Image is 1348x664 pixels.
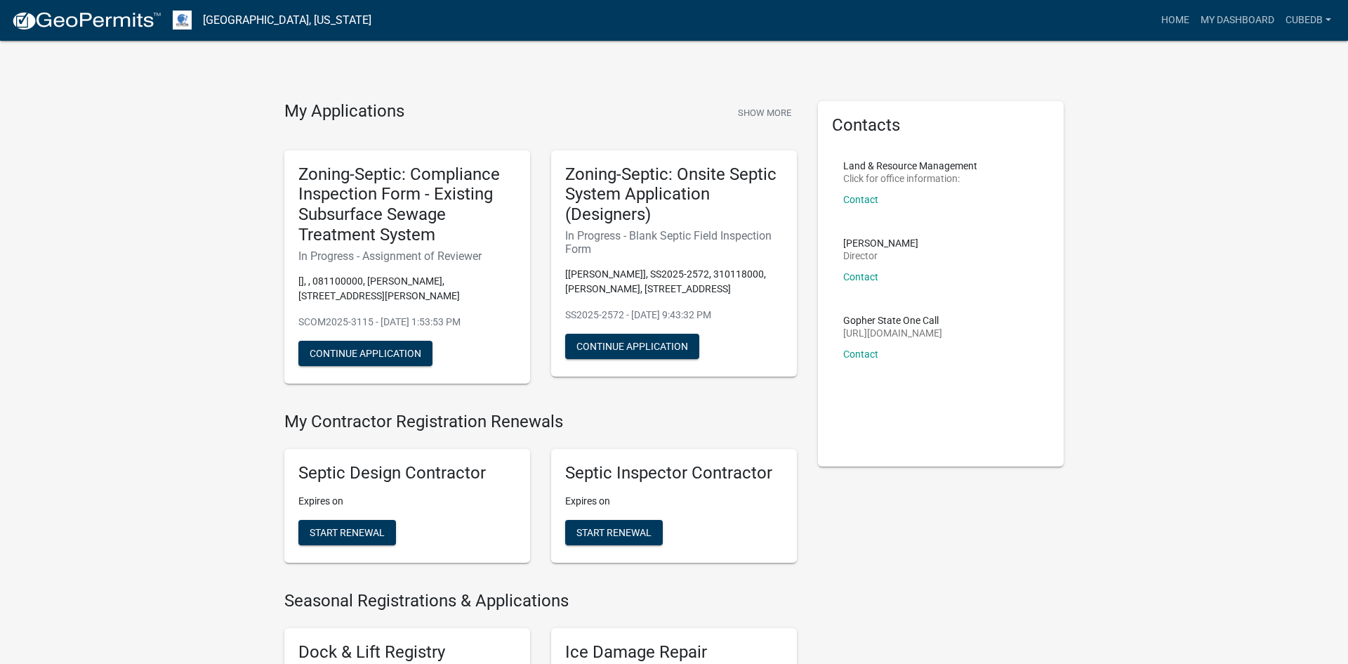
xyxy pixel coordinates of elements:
[843,315,942,325] p: Gopher State One Call
[298,520,396,545] button: Start Renewal
[843,251,918,261] p: Director
[576,527,652,538] span: Start Renewal
[310,527,385,538] span: Start Renewal
[298,463,516,483] h5: Septic Design Contractor
[732,101,797,124] button: Show More
[298,164,516,245] h5: Zoning-Septic: Compliance Inspection Form - Existing Subsurface Sewage Treatment System
[565,229,783,256] h6: In Progress - Blank Septic Field Inspection Form
[565,308,783,323] p: SS2025-2572 - [DATE] 9:43:32 PM
[298,642,516,663] h5: Dock & Lift Registry
[565,267,783,297] p: [[PERSON_NAME]], SS2025-2572, 310118000, [PERSON_NAME], [STREET_ADDRESS]
[173,11,192,30] img: Otter Tail County, Minnesota
[843,271,878,282] a: Contact
[298,249,516,263] h6: In Progress - Assignment of Reviewer
[843,238,918,248] p: [PERSON_NAME]
[843,161,977,171] p: Land & Resource Management
[203,8,371,32] a: [GEOGRAPHIC_DATA], [US_STATE]
[843,174,977,183] p: Click for office information:
[298,494,516,509] p: Expires on
[298,274,516,304] p: [], , 081100000, [PERSON_NAME], [STREET_ADDRESS][PERSON_NAME]
[843,328,942,338] p: [URL][DOMAIN_NAME]
[298,315,516,330] p: SCOM2025-3115 - [DATE] 1:53:53 PM
[565,494,783,509] p: Expires on
[284,101,404,122] h4: My Applications
[843,349,878,360] a: Contact
[284,412,797,432] h4: My Contractor Registration Renewals
[565,164,783,225] h5: Zoning-Septic: Onsite Septic System Application (Designers)
[565,463,783,483] h5: Septic Inspector Contractor
[565,334,699,359] button: Continue Application
[298,341,432,366] button: Continue Application
[843,194,878,205] a: Contact
[284,412,797,575] wm-registration-list-section: My Contractor Registration Renewals
[284,591,797,611] h4: Seasonal Registrations & Applications
[1280,7,1337,34] a: CubedB
[832,115,1050,136] h5: Contacts
[565,520,663,545] button: Start Renewal
[1156,7,1195,34] a: Home
[1195,7,1280,34] a: My Dashboard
